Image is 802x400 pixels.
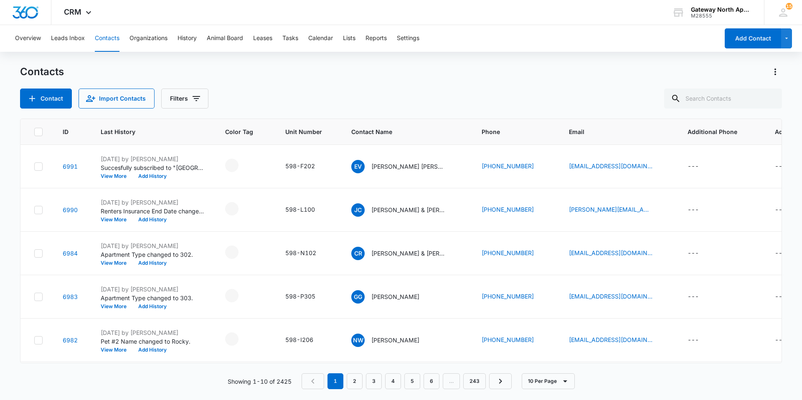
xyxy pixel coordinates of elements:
div: --- [688,162,699,172]
button: Settings [397,25,419,52]
button: View More [101,347,132,352]
p: Showing 1-10 of 2425 [228,377,292,386]
span: CR [351,247,365,260]
a: [PHONE_NUMBER] [482,162,534,170]
a: Page 6 [424,373,439,389]
a: [EMAIL_ADDRESS][DOMAIN_NAME] [569,292,652,301]
button: Contacts [95,25,119,52]
p: Renters Insurance End Date changed to [DATE]. [101,207,205,215]
div: account id [691,13,752,19]
span: CRM [64,8,81,16]
p: [DATE] by [PERSON_NAME] [101,285,205,294]
span: JC [351,203,365,217]
nav: Pagination [302,373,512,389]
a: Page 2 [347,373,363,389]
div: --- [775,205,786,215]
a: Page 4 [385,373,401,389]
a: Next Page [489,373,512,389]
a: [PERSON_NAME][EMAIL_ADDRESS][PERSON_NAME][DOMAIN_NAME] [569,205,652,214]
div: Contact Name - Jerron Cox & Daniela Carolina Sanchez Salinas - Select to Edit Field [351,203,462,217]
div: Phone - (720) 561-9648 - Select to Edit Field [482,248,549,258]
div: Unit Number - 598-N102 - Select to Edit Field [285,248,331,258]
div: Additional Email - - Select to Edit Field [775,248,801,258]
div: Additional Phone - - Select to Edit Field [688,335,714,345]
div: - - Select to Edit Field [225,289,254,302]
button: Filters [161,89,208,109]
div: Email - nadiawatson91@gmail.com - Select to Edit Field [569,335,667,345]
button: View More [101,304,132,309]
a: [PHONE_NUMBER] [482,205,534,214]
p: [DATE] by [PERSON_NAME] [101,198,205,207]
button: History [178,25,197,52]
div: - - Select to Edit Field [225,332,254,346]
a: [PHONE_NUMBER] [482,292,534,301]
button: View More [101,174,132,179]
a: [EMAIL_ADDRESS][DOMAIN_NAME] [569,335,652,344]
div: Email - galvgris1@gmail.com - Select to Edit Field [569,292,667,302]
a: Page 3 [366,373,382,389]
button: Add History [132,304,173,309]
input: Search Contacts [664,89,782,109]
span: Last History [101,127,193,136]
a: Navigate to contact details page for Jerron Cox & Daniela Carolina Sanchez Salinas [63,206,78,213]
p: [DATE] by [PERSON_NAME] [101,328,205,337]
div: --- [775,248,786,258]
div: Additional Phone - - Select to Edit Field [688,248,714,258]
button: View More [101,217,132,222]
div: --- [775,292,786,302]
div: 598-I206 [285,335,313,344]
button: 10 Per Page [522,373,575,389]
div: Contact Name - Griselda Galvan - Select to Edit Field [351,290,434,304]
div: Phone - (720) 234-3197 - Select to Edit Field [482,162,549,172]
div: Additional Email - - Select to Edit Field [775,205,801,215]
span: 15 [786,3,792,10]
div: Additional Phone - - Select to Edit Field [688,292,714,302]
div: --- [775,162,786,172]
p: [DATE] by [PERSON_NAME] [101,154,205,163]
button: Leases [253,25,272,52]
p: [PERSON_NAME] [371,336,419,344]
button: Add History [132,174,173,179]
div: Email - vibiana04@icloud.com - Select to Edit Field [569,162,667,172]
span: Unit Number [285,127,331,136]
a: Page 5 [404,373,420,389]
button: Overview [15,25,41,52]
p: [DATE] by [PERSON_NAME] [101,241,205,250]
button: Calendar [308,25,333,52]
div: Additional Phone - - Select to Edit Field [688,205,714,215]
a: [PHONE_NUMBER] [482,335,534,344]
button: Actions [769,65,782,78]
button: Leads Inbox [51,25,85,52]
div: - - Select to Edit Field [225,202,254,215]
h1: Contacts [20,66,64,78]
p: [PERSON_NAME] & [PERSON_NAME] [371,249,447,258]
div: Additional Email - - Select to Edit Field [775,292,801,302]
div: --- [688,335,699,345]
a: [PHONE_NUMBER] [482,248,534,257]
div: Additional Email - - Select to Edit Field [775,335,801,345]
div: Unit Number - 598-L100 - Select to Edit Field [285,205,330,215]
p: Apartment Type changed to 302. [101,250,205,259]
button: Add History [132,217,173,222]
a: Navigate to contact details page for Cameron Ryan & Kimberly Dale [63,250,78,257]
div: Contact Name - Nadia Watson - Select to Edit Field [351,334,434,347]
p: [PERSON_NAME] [PERSON_NAME] [371,162,447,171]
div: Contact Name - Erika Vibiana Garcia - Select to Edit Field [351,160,462,173]
div: Additional Email - - Select to Edit Field [775,162,801,172]
a: Page 243 [463,373,486,389]
div: Contact Name - Cameron Ryan & Kimberly Dale - Select to Edit Field [351,247,462,260]
div: account name [691,6,752,13]
a: Navigate to contact details page for Griselda Galvan [63,293,78,300]
div: 598-P305 [285,292,315,301]
div: Unit Number - 598-F202 - Select to Edit Field [285,162,330,172]
div: --- [688,248,699,258]
div: Email - k.d227@icloud.com - Select to Edit Field [569,248,667,258]
div: 598-F202 [285,162,315,170]
div: notifications count [786,3,792,10]
button: Add Contact [20,89,72,109]
div: Unit Number - 598-I206 - Select to Edit Field [285,335,328,345]
div: Email - jerron.cox@gmail.com - Select to Edit Field [569,205,667,215]
div: 598-N102 [285,248,316,257]
span: ID [63,127,69,136]
span: Color Tag [225,127,253,136]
